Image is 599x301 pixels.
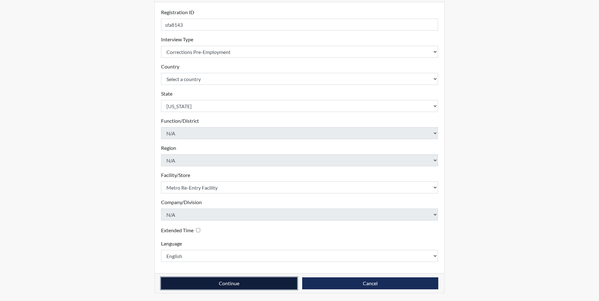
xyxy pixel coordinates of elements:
label: Interview Type [161,36,193,43]
label: Company/Division [161,198,202,206]
label: Function/District [161,117,199,125]
label: Extended Time [161,227,194,234]
label: Registration ID [161,9,194,16]
label: Region [161,144,176,152]
button: Cancel [302,277,438,289]
label: State [161,90,172,97]
input: Insert a Registration ID, which needs to be a unique alphanumeric value for each interviewee [161,19,438,31]
label: Facility/Store [161,171,190,179]
div: Checking this box will provide the interviewee with an accomodation of extra time to answer each ... [161,226,203,235]
label: Language [161,240,182,247]
label: Country [161,63,179,70]
button: Continue [161,277,297,289]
